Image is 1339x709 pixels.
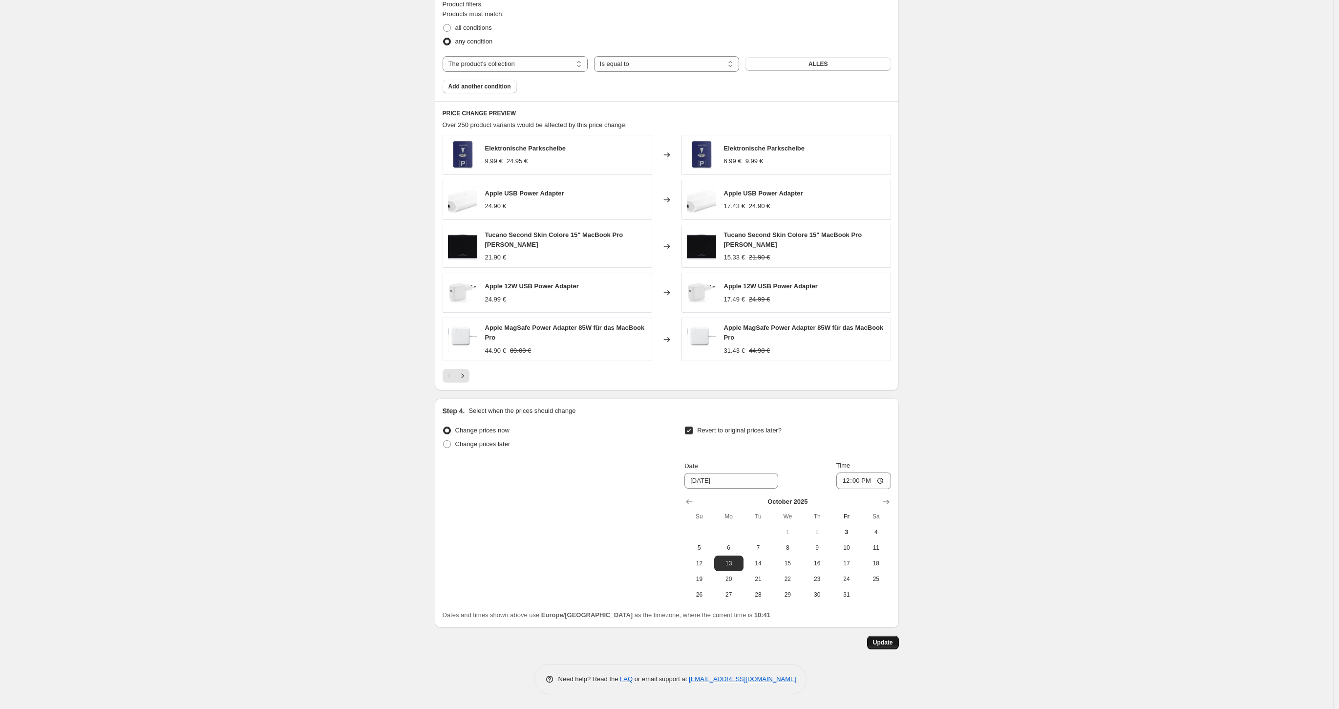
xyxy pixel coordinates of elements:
img: 0ad7c28809b9aa4f3283f01f9454aebe_80x.jpg [687,232,716,261]
button: Add another condition [443,80,517,93]
span: 19 [688,575,710,583]
button: Monday October 27 2025 [714,587,744,602]
span: 16 [806,559,828,567]
span: 25 [865,575,887,583]
span: 31 [836,591,857,599]
span: 6 [718,544,740,552]
button: Thursday October 9 2025 [802,540,831,556]
span: 12 [688,559,710,567]
button: Friday October 24 2025 [832,571,861,587]
span: Tucano Second Skin Colore 15" MacBook Pro [PERSON_NAME] [724,231,862,248]
img: b5ee5f5eea251f6e74bfdc22315ddce0_80x.jpg [687,325,716,354]
button: Sunday October 26 2025 [684,587,714,602]
button: Friday October 17 2025 [832,556,861,571]
input: 10/3/2025 [684,473,778,489]
button: Today Friday October 3 2025 [832,524,861,540]
span: 29 [777,591,798,599]
strike: 24.90 € [749,201,770,211]
span: 8 [777,544,798,552]
span: 15 [777,559,798,567]
button: Friday October 31 2025 [832,587,861,602]
button: Tuesday October 21 2025 [744,571,773,587]
span: 3 [836,528,857,536]
span: Apple 12W USB Power Adapter [485,282,579,290]
span: Revert to original prices later? [697,427,782,434]
span: 5 [688,544,710,552]
span: 10 [836,544,857,552]
img: elektronische-parkscheibe_80x.jpg [448,140,477,170]
span: Apple USB Power Adapter [485,190,564,197]
th: Monday [714,509,744,524]
th: Tuesday [744,509,773,524]
span: 1 [777,528,798,536]
div: 15.33 € [724,253,745,262]
span: any condition [455,38,493,45]
button: Thursday October 23 2025 [802,571,831,587]
div: 44.90 € [485,346,506,356]
button: Thursday October 2 2025 [802,524,831,540]
strike: 24.95 € [507,156,528,166]
button: Monday October 6 2025 [714,540,744,556]
img: b5ee5f5eea251f6e74bfdc22315ddce0_80x.jpg [448,325,477,354]
nav: Pagination [443,369,469,383]
img: 0ad7c28809b9aa4f3283f01f9454aebe_80x.jpg [448,232,477,261]
span: Apple 12W USB Power Adapter [724,282,818,290]
button: Wednesday October 1 2025 [773,524,802,540]
span: Tucano Second Skin Colore 15" MacBook Pro [PERSON_NAME] [485,231,623,248]
strike: 21.90 € [749,253,770,262]
span: 14 [747,559,769,567]
div: 24.99 € [485,295,506,304]
p: Select when the prices should change [468,406,575,416]
button: Wednesday October 8 2025 [773,540,802,556]
strike: 9.99 € [745,156,763,166]
div: 6.99 € [724,156,742,166]
button: Saturday October 18 2025 [861,556,891,571]
div: 21.90 € [485,253,506,262]
button: Tuesday October 14 2025 [744,556,773,571]
span: 26 [688,591,710,599]
span: Change prices now [455,427,510,434]
button: Sunday October 19 2025 [684,571,714,587]
span: 23 [806,575,828,583]
span: 20 [718,575,740,583]
th: Friday [832,509,861,524]
strike: 89.00 € [510,346,531,356]
button: Next [456,369,469,383]
span: Over 250 product variants would be affected by this price change: [443,121,627,129]
button: Update [867,636,899,649]
span: 7 [747,544,769,552]
button: Wednesday October 29 2025 [773,587,802,602]
span: 27 [718,591,740,599]
a: FAQ [620,675,633,683]
span: 2 [806,528,828,536]
button: Tuesday October 7 2025 [744,540,773,556]
button: Wednesday October 15 2025 [773,556,802,571]
span: Apple USB Power Adapter [724,190,803,197]
span: Th [806,513,828,520]
span: Sa [865,513,887,520]
button: Monday October 20 2025 [714,571,744,587]
button: Friday October 10 2025 [832,540,861,556]
span: Tu [747,513,769,520]
span: 18 [865,559,887,567]
button: Monday October 13 2025 [714,556,744,571]
button: ALLES [745,57,891,71]
span: 28 [747,591,769,599]
button: Thursday October 16 2025 [802,556,831,571]
th: Saturday [861,509,891,524]
button: Wednesday October 22 2025 [773,571,802,587]
span: Elektronische Parkscheibe [485,145,566,152]
img: adapter59d764c88175c_80x.jpg [687,278,716,307]
span: 9 [806,544,828,552]
th: Sunday [684,509,714,524]
span: Dates and times shown above use as the timezone, where the current time is [443,611,771,619]
div: 17.49 € [724,295,745,304]
img: elektronische-parkscheibe_80x.jpg [687,140,716,170]
h6: PRICE CHANGE PREVIEW [443,109,891,117]
img: adapter59d764c88175c_80x.jpg [448,278,477,307]
span: Fr [836,513,857,520]
span: all conditions [455,24,492,31]
strike: 24.99 € [749,295,770,304]
img: f07b67bbf41887de7ab5a90e6e2de8e0_80x.jpg [687,185,716,215]
span: Date [684,462,698,470]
